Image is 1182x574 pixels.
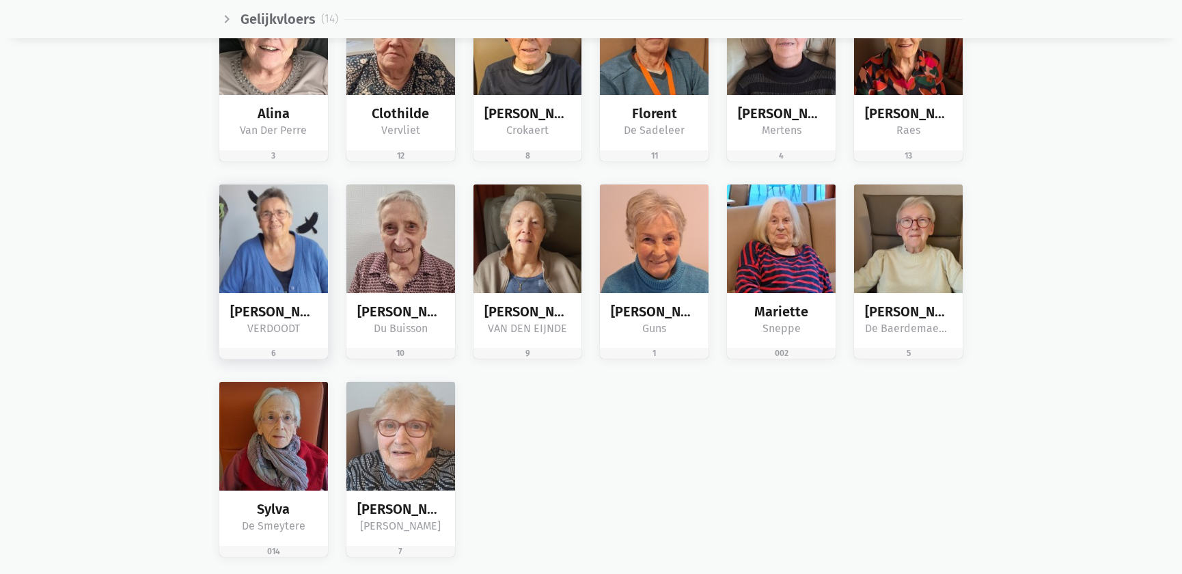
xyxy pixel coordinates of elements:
[230,320,317,338] div: VERDOODT
[346,348,455,359] div: 10
[484,320,571,338] div: VAN DEN EIJNDE
[230,517,317,535] div: De Smeytere
[473,150,582,161] div: 8
[357,304,444,320] div: [PERSON_NAME]
[854,184,963,293] img: bewoner afbeelding
[738,304,825,320] div: Mariette
[611,122,698,139] div: De Sadeleer
[219,546,328,557] div: 014
[230,502,317,517] div: Sylva
[219,184,329,359] a: bewoner afbeelding [PERSON_NAME] VERDOODT 6
[346,546,455,557] div: 7
[357,320,444,338] div: Du Buisson
[219,184,328,293] img: bewoner afbeelding
[484,304,571,320] div: [PERSON_NAME]
[600,184,709,293] img: bewoner afbeelding
[599,184,709,359] a: bewoner afbeelding [PERSON_NAME] Guns 1
[853,184,963,359] a: bewoner afbeelding [PERSON_NAME] De Baerdemaeker 5
[611,304,698,320] div: [PERSON_NAME]
[865,122,952,139] div: Raes
[230,122,317,139] div: Van Der Perre
[738,106,825,122] div: [PERSON_NAME]
[357,106,444,122] div: Clothilde
[865,320,952,338] div: De Baerdemaeker
[727,150,836,161] div: 4
[219,348,328,359] div: 6
[357,502,444,517] div: [PERSON_NAME]
[219,381,329,557] a: bewoner afbeelding Sylva De Smeytere 014
[865,304,952,320] div: [PERSON_NAME]
[230,106,317,122] div: Alina
[346,381,456,557] a: bewoner afbeelding [PERSON_NAME] [PERSON_NAME] 7
[611,106,698,122] div: Florent
[738,320,825,338] div: Sneppe
[727,348,836,359] div: 002
[726,184,836,359] a: bewoner afbeelding Mariette Sneppe 002
[600,150,709,161] div: 11
[346,150,455,161] div: 12
[346,382,455,491] img: bewoner afbeelding
[600,348,709,359] div: 1
[738,122,825,139] div: Mertens
[484,122,571,139] div: Crokaert
[230,304,317,320] div: [PERSON_NAME]
[854,348,963,359] div: 5
[219,150,328,161] div: 3
[346,184,456,359] a: bewoner afbeelding [PERSON_NAME] Du Buisson 10
[219,11,338,27] a: chevron_right Gelijkvloers(14)
[219,382,328,491] img: bewoner afbeelding
[357,517,444,535] div: [PERSON_NAME]
[473,348,582,359] div: 9
[865,106,952,122] div: [PERSON_NAME]
[727,184,836,293] img: bewoner afbeelding
[484,106,571,122] div: [PERSON_NAME]
[346,184,455,293] img: bewoner afbeelding
[321,13,338,25] small: (14)
[611,320,698,338] div: Guns
[357,122,444,139] div: Vervliet
[473,184,582,293] img: bewoner afbeelding
[854,150,963,161] div: 13
[473,184,583,359] a: bewoner afbeelding [PERSON_NAME] VAN DEN EIJNDE 9
[219,11,235,27] i: chevron_right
